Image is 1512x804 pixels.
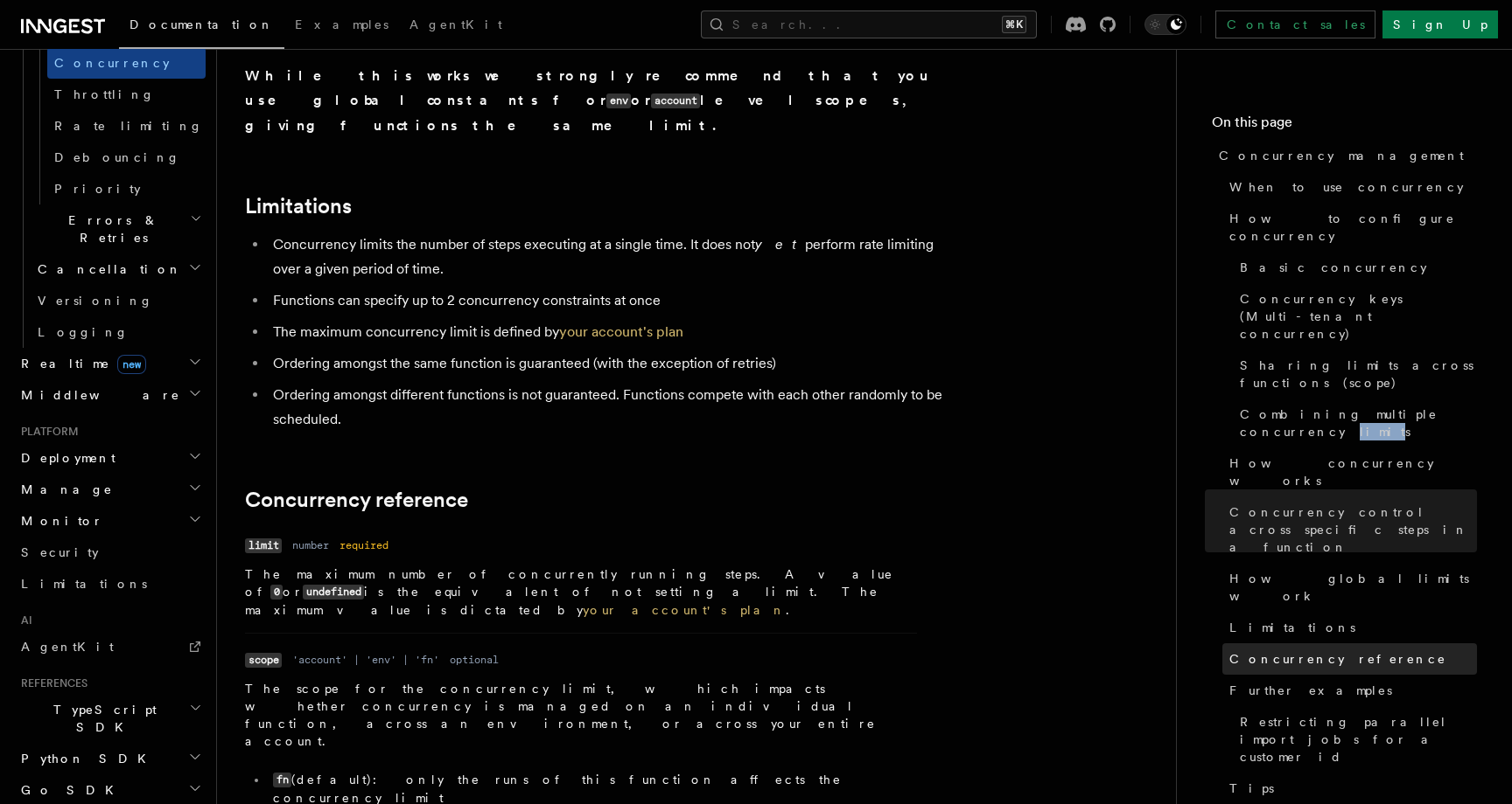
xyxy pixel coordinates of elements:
[1233,706,1477,773] a: Restricting parallel import jobs for a customer id
[1222,171,1477,203] a: When to use concurrency
[273,773,291,787] code: fn
[1229,619,1355,636] span: Limitations
[54,87,155,101] span: Throttling
[1229,780,1274,797] span: Tips
[1222,675,1477,706] a: Further examples
[292,538,329,552] dd: number
[119,5,284,49] a: Documentation
[47,110,206,142] a: Rate limiting
[1219,147,1464,164] span: Concurrency management
[245,194,352,218] a: Limitations
[245,488,468,512] a: Concurrency reference
[295,17,388,31] span: Examples
[31,285,206,316] a: Versioning
[1229,570,1477,605] span: How global limits work
[1212,112,1477,140] h4: On this page
[14,505,206,537] button: Monitor
[268,320,945,344] li: The maximum concurrency limit is defined by
[14,743,206,774] button: Python SDK
[1240,259,1427,276] span: Basic concurrency
[14,425,79,439] span: Platform
[54,182,141,196] span: Priority
[1222,643,1477,675] a: Concurrency reference
[14,449,115,467] span: Deployment
[31,204,206,253] button: Errors & Retries
[1229,454,1477,489] span: How concurrency works
[270,585,283,600] code: 0
[1382,10,1498,38] a: Sign Up
[14,676,87,690] span: References
[1233,399,1477,447] a: Combining multiple concurrency limits
[38,325,129,339] span: Logging
[1233,252,1477,283] a: Basic concurrency
[1222,447,1477,496] a: How concurrency works
[47,142,206,173] a: Debouncing
[1229,503,1477,556] span: Concurrency control across specific steps in a function
[14,750,157,767] span: Python SDK
[14,701,189,736] span: TypeScript SDK
[14,355,146,372] span: Realtime
[339,538,388,552] dd: required
[1222,773,1477,804] a: Tips
[14,348,206,379] button: Realtimenew
[303,585,364,600] code: undefined
[1240,405,1477,440] span: Combining multiple concurrency limits
[245,565,917,619] p: The maximum number of concurrently running steps. A value of or is the equivalent of not setting ...
[399,5,513,47] a: AgentKit
[14,474,206,505] button: Manage
[1215,10,1375,38] a: Contact sales
[651,94,700,108] code: account
[583,603,786,617] a: your account's plan
[1233,350,1477,399] a: Sharing limits across functions (scope)
[54,56,170,70] span: Concurrency
[701,10,1037,38] button: Search...⌘K
[755,236,805,253] em: yet
[21,640,114,654] span: AgentKit
[1222,203,1477,252] a: How to configure concurrency
[245,67,933,134] strong: While this works we strongly recommend that you use global constants for or level scopes, giving ...
[14,781,124,799] span: Go SDK
[31,260,182,278] span: Cancellation
[1229,178,1464,196] span: When to use concurrency
[31,316,206,348] a: Logging
[245,538,282,553] code: limit
[31,211,190,246] span: Errors & Retries
[1002,16,1026,33] kbd: ⌘K
[47,79,206,110] a: Throttling
[245,653,282,668] code: scope
[14,537,206,568] a: Security
[117,355,146,374] span: new
[1222,563,1477,612] a: How global limits work
[1229,210,1477,245] span: How to configure concurrency
[54,119,203,133] span: Rate limiting
[14,631,206,662] a: AgentKit
[1240,713,1477,766] span: Restricting parallel import jobs for a customer id
[14,512,103,530] span: Monitor
[14,694,206,743] button: TypeScript SDK
[14,442,206,474] button: Deployment
[47,173,206,204] a: Priority
[284,5,399,47] a: Examples
[21,545,99,559] span: Security
[14,481,113,498] span: Manage
[1240,290,1477,343] span: Concurrency keys (Multi-tenant concurrency)
[14,613,32,627] span: AI
[1212,140,1477,171] a: Concurrency management
[268,383,945,432] li: Ordering amongst different functions is not guaranteed. Functions compete with each other randoml...
[606,94,631,108] code: env
[1229,650,1446,668] span: Concurrency reference
[450,653,499,667] dd: optional
[21,577,147,591] span: Limitations
[31,253,206,285] button: Cancellation
[245,680,917,750] p: The scope for the concurrency limit, which impacts whether concurrency is managed on an individua...
[1240,357,1477,392] span: Sharing limits across functions (scope)
[14,379,206,411] button: Middleware
[54,150,180,164] span: Debouncing
[14,386,180,404] span: Middleware
[292,653,439,667] dd: 'account' | 'env' | 'fn'
[268,351,945,376] li: Ordering amongst the same function is guaranteed (with the exception of retries)
[129,17,274,31] span: Documentation
[1144,14,1186,35] button: Toggle dark mode
[38,294,153,308] span: Versioning
[559,323,683,340] a: your account's plan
